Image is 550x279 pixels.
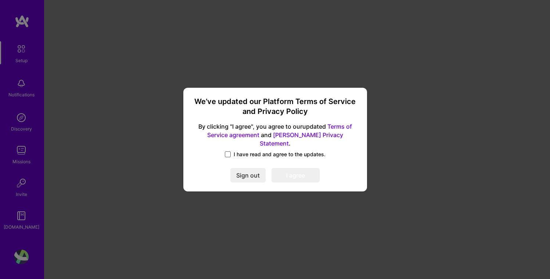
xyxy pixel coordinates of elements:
[192,122,358,148] span: By clicking "I agree", you agree to our updated and .
[260,131,343,147] a: [PERSON_NAME] Privacy Statement
[230,168,266,183] button: Sign out
[234,151,326,158] span: I have read and agree to the updates.
[192,96,358,117] h3: We’ve updated our Platform Terms of Service and Privacy Policy
[207,123,352,139] a: Terms of Service agreement
[272,168,320,183] button: I agree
